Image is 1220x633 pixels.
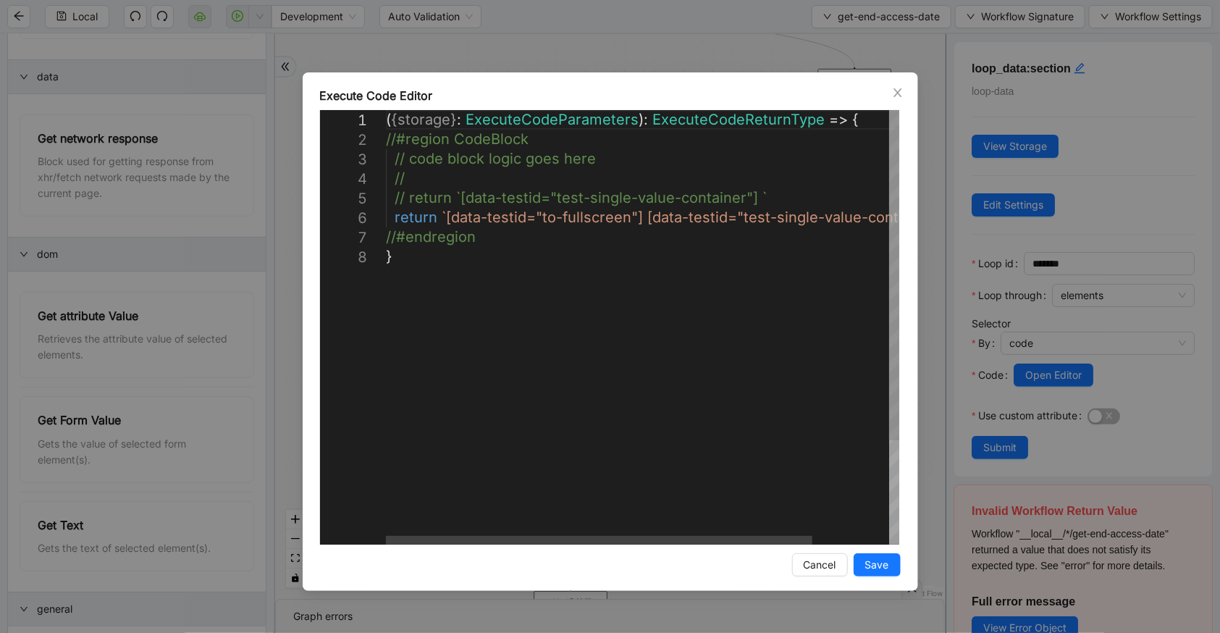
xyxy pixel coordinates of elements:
span: : [457,111,461,128]
span: => [829,111,848,128]
span: } [386,248,392,265]
span: { [391,111,397,128]
span: //#region CodeBlock [386,130,529,148]
span: Cancel [804,557,836,573]
div: 5 [320,189,367,209]
div: 7 [320,228,367,248]
textarea: Editor content;Press Alt+F1 for Accessibility Options. [386,110,387,111]
button: Cancel [792,553,848,577]
span: ): [639,111,648,128]
span: close [892,87,904,98]
button: Close [890,85,906,101]
span: // [395,169,405,187]
span: `[data-testid="to-fullscreen"] [data-testid="test- [442,209,777,226]
div: 2 [320,130,367,150]
span: //#endregion [386,228,476,246]
span: // code block logic goes here [395,150,596,167]
div: 8 [320,248,367,267]
span: single-value-container"] ` [777,209,954,226]
span: // return `[data-testid="test-single-value-contain [395,189,732,206]
div: 6 [320,209,367,228]
span: } [450,111,457,128]
div: 4 [320,169,367,189]
div: 1 [320,111,367,130]
div: 3 [320,150,367,169]
span: er"] ` [732,189,767,206]
span: storage [397,111,450,128]
span: ExecuteCodeParameters [466,111,639,128]
span: ( [386,111,391,128]
span: Save [865,557,889,573]
button: Save [854,553,901,577]
div: Execute Code Editor [320,87,901,104]
span: { [852,111,859,128]
span: ExecuteCodeReturnType [652,111,825,128]
span: return [395,209,437,226]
